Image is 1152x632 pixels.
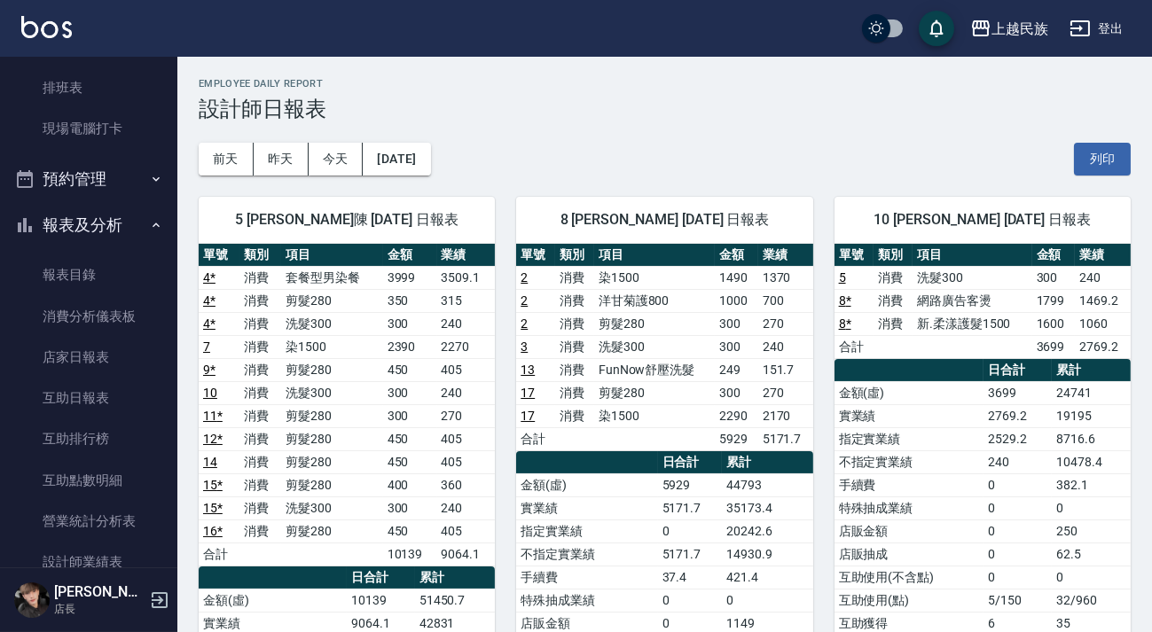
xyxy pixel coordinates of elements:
[919,11,954,46] button: save
[7,296,170,337] a: 消費分析儀表板
[1074,143,1131,176] button: 列印
[7,254,170,295] a: 報表目錄
[835,566,984,589] td: 互助使用(不含點)
[281,427,383,450] td: 剪髮280
[516,244,812,451] table: a dense table
[437,358,496,381] td: 405
[415,566,496,589] th: 累計
[521,363,535,377] a: 13
[555,312,594,335] td: 消費
[984,519,1052,542] td: 0
[658,566,723,589] td: 37.4
[199,244,495,566] table: a dense table
[521,339,528,354] a: 3
[658,589,723,612] td: 0
[1032,289,1076,312] td: 1799
[437,496,496,519] td: 240
[516,427,555,450] td: 合計
[1052,542,1131,566] td: 62.5
[281,496,383,519] td: 洗髮300
[835,427,984,450] td: 指定實業績
[555,381,594,404] td: 消費
[984,404,1052,427] td: 2769.2
[199,542,239,566] td: 合計
[715,266,757,289] td: 1490
[874,312,913,335] td: 消費
[281,473,383,496] td: 剪髮280
[984,566,1052,589] td: 0
[383,450,437,473] td: 450
[984,473,1052,496] td: 0
[239,473,280,496] td: 消費
[281,519,383,542] td: 剪髮280
[1052,589,1131,612] td: 32/960
[437,244,496,267] th: 業績
[239,266,280,289] td: 消費
[437,335,496,358] td: 2270
[239,381,280,404] td: 消費
[537,211,791,229] span: 8 [PERSON_NAME] [DATE] 日報表
[281,335,383,358] td: 染1500
[1052,381,1131,404] td: 24741
[984,381,1052,404] td: 3699
[758,266,813,289] td: 1370
[521,270,528,285] a: 2
[7,501,170,542] a: 營業統計分析表
[555,358,594,381] td: 消費
[516,589,657,612] td: 特殊抽成業績
[835,335,874,358] td: 合計
[715,427,757,450] td: 5929
[1032,244,1076,267] th: 金額
[7,202,170,248] button: 報表及分析
[1052,450,1131,473] td: 10478.4
[984,359,1052,382] th: 日合計
[437,381,496,404] td: 240
[1052,566,1131,589] td: 0
[521,409,535,423] a: 17
[963,11,1055,47] button: 上越民族
[835,450,984,473] td: 不指定實業績
[835,519,984,542] td: 店販金額
[521,293,528,308] a: 2
[239,404,280,427] td: 消費
[722,496,812,519] td: 35173.4
[839,270,846,285] a: 5
[281,244,383,267] th: 項目
[715,244,757,267] th: 金額
[594,244,716,267] th: 項目
[874,289,913,312] td: 消費
[437,450,496,473] td: 405
[594,358,716,381] td: FunNow舒壓洗髮
[758,335,813,358] td: 240
[54,601,145,617] p: 店長
[203,339,210,354] a: 7
[239,312,280,335] td: 消費
[594,289,716,312] td: 洋甘菊護800
[722,473,812,496] td: 44793
[555,289,594,312] td: 消費
[555,244,594,267] th: 類別
[7,378,170,418] a: 互助日報表
[383,381,437,404] td: 300
[383,496,437,519] td: 300
[555,266,594,289] td: 消費
[1062,12,1131,45] button: 登出
[437,266,496,289] td: 3509.1
[874,266,913,289] td: 消費
[715,335,757,358] td: 300
[437,289,496,312] td: 315
[1075,312,1131,335] td: 1060
[856,211,1109,229] span: 10 [PERSON_NAME] [DATE] 日報表
[758,358,813,381] td: 151.7
[21,16,72,38] img: Logo
[281,289,383,312] td: 剪髮280
[758,244,813,267] th: 業績
[437,473,496,496] td: 360
[658,496,723,519] td: 5171.7
[555,404,594,427] td: 消費
[516,473,657,496] td: 金額(虛)
[835,589,984,612] td: 互助使用(點)
[722,589,812,612] td: 0
[239,450,280,473] td: 消費
[239,244,280,267] th: 類別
